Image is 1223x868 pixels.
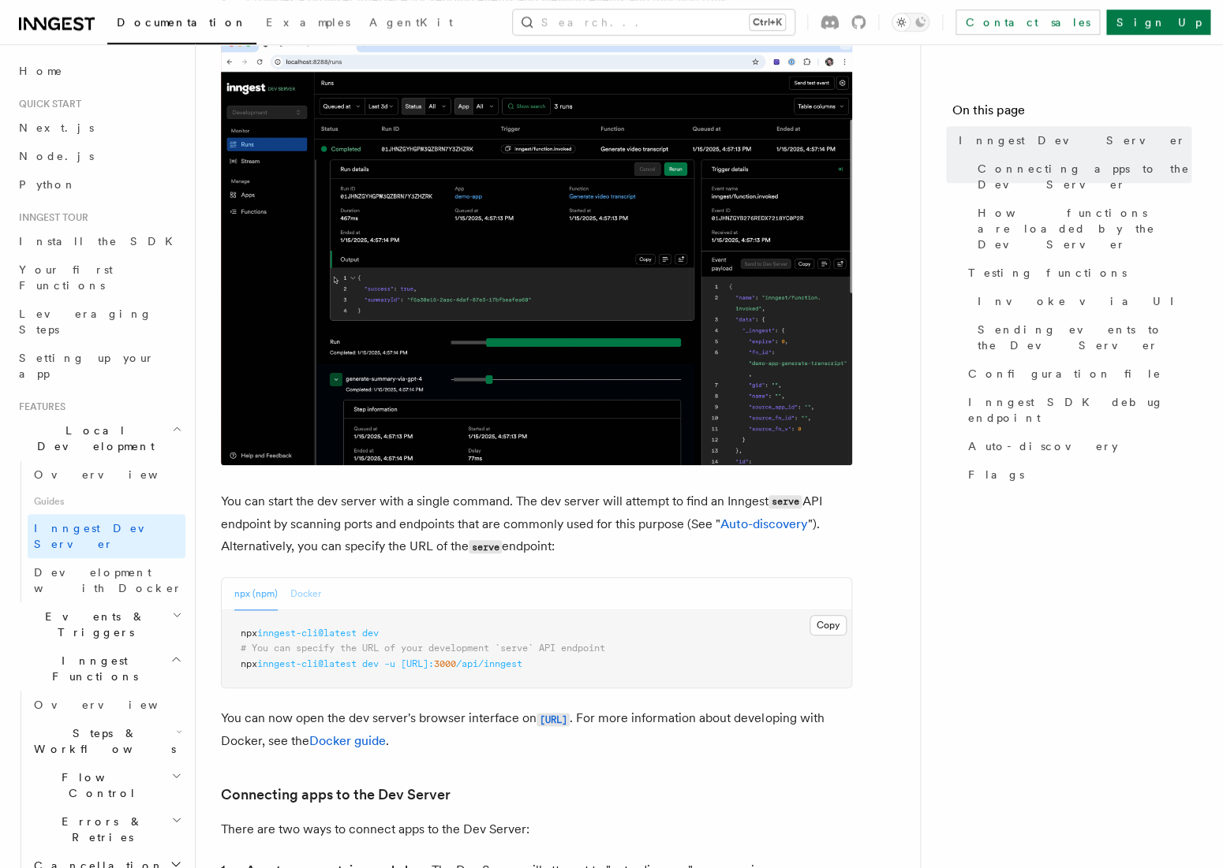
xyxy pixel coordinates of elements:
span: inngest-cli@latest [257,628,357,639]
p: There are two ways to connect apps to the Dev Server: [221,818,852,840]
a: Flags [962,460,1191,489]
span: Python [19,178,77,191]
span: Inngest Dev Server [34,522,169,550]
span: npx [241,628,257,639]
a: Examples [256,5,360,43]
a: Configuration file [962,359,1191,388]
span: Flow Control [28,769,171,801]
button: Flow Control [28,763,185,807]
span: Next.js [19,121,94,134]
button: Copy [810,615,847,635]
span: 3000 [434,658,456,669]
a: Invoke via UI [971,287,1191,315]
a: Testing functions [962,259,1191,287]
span: Leveraging Steps [19,307,152,336]
button: Steps & Workflows [28,719,185,763]
a: Connecting apps to the Dev Server [221,784,451,806]
span: Your first Functions [19,263,113,292]
button: Inngest Functions [13,646,185,691]
a: Overview [28,460,185,489]
code: serve [469,540,502,553]
span: -u [384,658,395,669]
a: Next.js [13,114,185,142]
a: Auto-discovery [720,516,808,531]
span: Testing functions [968,265,1127,281]
button: Toggle dark mode [892,13,929,32]
a: Inngest Dev Server [952,126,1191,155]
a: How functions are loaded by the Dev Server [971,199,1191,259]
span: [URL]: [401,658,434,669]
span: dev [362,658,379,669]
button: Docker [290,578,321,610]
span: Overview [34,468,196,481]
span: # You can specify the URL of your development `serve` API endpoint [241,643,605,654]
span: How functions are loaded by the Dev Server [978,205,1191,252]
a: Setting up your app [13,344,185,388]
span: dev [362,628,379,639]
a: Documentation [107,5,256,44]
p: You can start the dev server with a single command. The dev server will attempt to find an Innges... [221,490,852,558]
span: Quick start [13,98,81,110]
span: Install the SDK [19,235,182,248]
a: Leveraging Steps [13,300,185,344]
span: Setting up your app [19,352,155,380]
a: Inngest Dev Server [28,514,185,558]
a: Connecting apps to the Dev Server [971,155,1191,199]
button: Local Development [13,416,185,460]
span: Inngest Functions [13,653,170,684]
span: Features [13,400,65,413]
span: AgentKit [369,16,453,28]
span: Flags [968,467,1024,482]
a: Contact sales [956,9,1100,35]
a: AgentKit [360,5,462,43]
span: Auto-discovery [968,438,1118,454]
button: Events & Triggers [13,602,185,646]
span: Home [19,63,63,79]
a: Docker guide [309,733,386,748]
span: Configuration file [968,366,1161,382]
a: Node.js [13,142,185,170]
button: Errors & Retries [28,807,185,851]
img: Dev Server Demo [221,36,852,465]
span: Invoke via UI [978,293,1187,309]
h4: On this page [952,101,1191,126]
kbd: Ctrl+K [750,14,785,30]
span: Errors & Retries [28,814,171,845]
a: Overview [28,691,185,719]
span: inngest-cli@latest [257,658,357,669]
span: Inngest tour [13,211,88,224]
button: Search...Ctrl+K [513,9,795,35]
span: Node.js [19,150,94,162]
code: [URL] [537,713,570,726]
a: Your first Functions [13,255,185,300]
code: serve [769,495,802,509]
span: Events & Triggers [13,609,172,640]
p: You can now open the dev server's browser interface on . For more information about developing wi... [221,707,852,752]
span: Steps & Workflows [28,725,176,757]
button: npx (npm) [234,578,278,610]
a: Sending events to the Dev Server [971,315,1191,359]
span: npx [241,658,257,669]
a: Inngest SDK debug endpoint [962,388,1191,432]
a: Development with Docker [28,558,185,602]
span: Guides [28,489,185,514]
span: Overview [34,698,196,711]
span: Inngest SDK debug endpoint [968,394,1191,426]
a: Auto-discovery [962,432,1191,460]
a: [URL] [537,710,570,725]
span: /api/inngest [456,658,522,669]
span: Local Development [13,423,172,454]
span: Inngest Dev Server [959,132,1186,148]
span: Development with Docker [34,566,182,594]
a: Sign Up [1106,9,1210,35]
span: Documentation [117,16,247,28]
span: Sending events to the Dev Server [978,322,1191,353]
span: Connecting apps to the Dev Server [978,161,1191,192]
a: Home [13,57,185,85]
div: Local Development [13,460,185,602]
a: Python [13,170,185,199]
span: Examples [266,16,350,28]
a: Install the SDK [13,227,185,255]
